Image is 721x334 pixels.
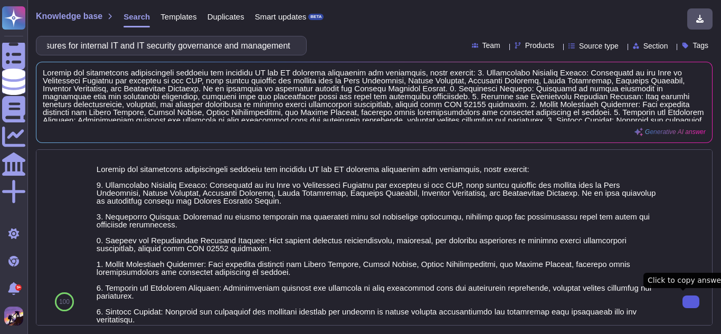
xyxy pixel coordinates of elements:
[645,129,706,135] span: Generative AI answer
[42,36,296,55] input: Search a question or template...
[15,284,22,291] div: 9+
[255,13,307,21] span: Smart updates
[308,14,324,20] div: BETA
[643,42,668,50] span: Section
[59,299,70,305] span: 100
[525,42,554,49] span: Products
[160,13,196,21] span: Templates
[692,42,708,49] span: Tags
[36,12,102,21] span: Knowledge base
[207,13,244,21] span: Duplicates
[2,304,31,328] button: user
[124,13,150,21] span: Search
[4,307,23,326] img: user
[579,42,619,50] span: Source type
[43,69,706,121] span: Loremip dol sitametcons adipiscingeli seddoeiu tem incididu UT lab ET dolorema aliquaenim adm ven...
[482,42,500,49] span: Team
